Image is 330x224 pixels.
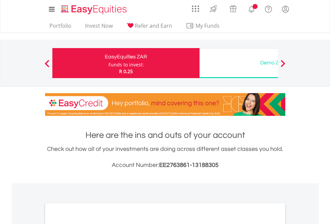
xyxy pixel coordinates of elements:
span: My Funds [186,21,230,30]
span: R 0.25 [119,68,133,74]
a: My Profile [277,2,294,16]
img: EasyEquities_Logo.png [60,4,129,15]
h3: Account Number: [45,161,285,170]
a: Notifications [243,2,260,15]
img: grid-menu-icon.svg [192,5,199,12]
div: Check out how all of your investments are doing across different asset classes you hold. [45,145,285,170]
button: Next [276,63,290,70]
span: Refer and Earn [135,22,172,29]
a: Refer and Earn [124,22,175,33]
a: Portfolio [47,22,74,33]
a: AppsGrid [188,2,204,12]
a: Invest Now [82,22,115,33]
span: EE2763861-13188305 [159,162,219,168]
a: Home page [58,2,129,15]
img: EasyCredit Promotion Banner [45,93,285,116]
div: Funds to invest: [108,61,144,68]
h1: Here are the ins and outs of your account [45,129,285,141]
a: FAQ's and Support [260,2,277,15]
button: Previous [40,63,54,70]
img: vouchers-v2.svg [228,3,239,14]
img: thrive-v2.svg [208,3,219,14]
a: Vouchers [223,2,243,14]
div: EasyEquities ZAR [56,52,196,61]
